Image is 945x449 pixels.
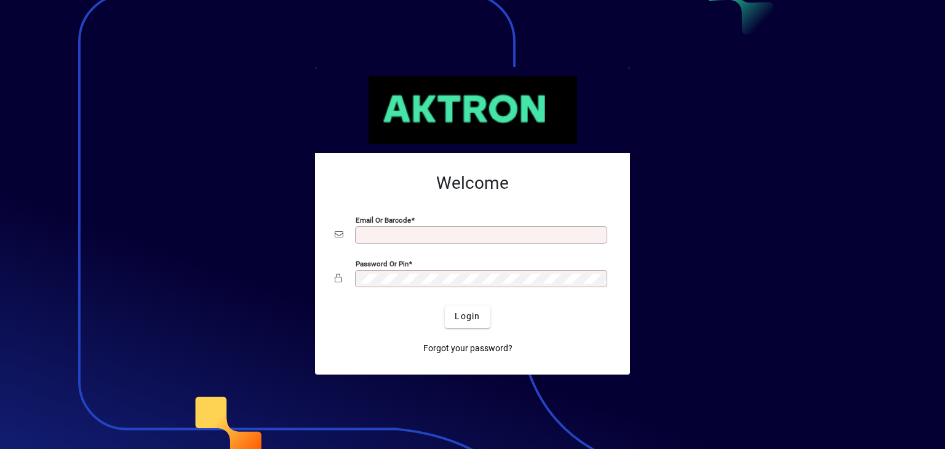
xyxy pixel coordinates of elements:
[335,173,610,194] h2: Welcome
[356,215,411,224] mat-label: Email or Barcode
[418,338,517,360] a: Forgot your password?
[455,310,480,323] span: Login
[423,342,512,355] span: Forgot your password?
[445,306,490,328] button: Login
[356,259,409,268] mat-label: Password or Pin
